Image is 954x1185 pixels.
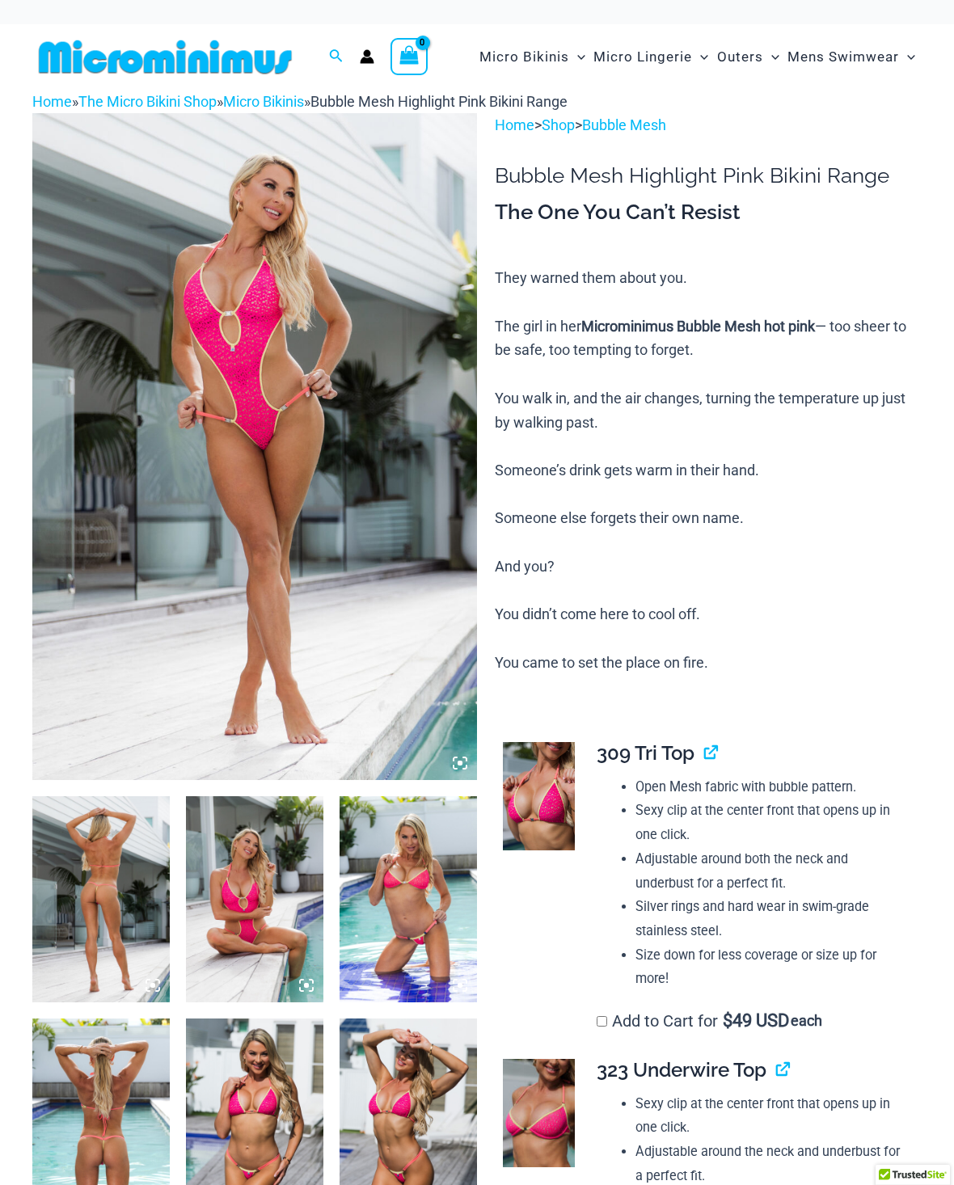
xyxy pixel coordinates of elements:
span: Menu Toggle [692,36,708,78]
span: each [791,1013,822,1029]
b: Microminimus Bubble Mesh hot pink [581,318,815,335]
span: Micro Lingerie [593,36,692,78]
li: Sexy clip at the center front that opens up in one click. [635,1092,909,1140]
span: 309 Tri Top [597,741,694,765]
span: Mens Swimwear [787,36,899,78]
a: The Micro Bikini Shop [78,93,217,110]
span: 49 USD [723,1013,789,1029]
p: They warned them about you. The girl in her — too sheer to be safe, too tempting to forget. You w... [495,266,922,674]
a: Micro Bikinis [223,93,304,110]
a: Mens SwimwearMenu ToggleMenu Toggle [783,32,919,82]
a: OutersMenu ToggleMenu Toggle [713,32,783,82]
a: Micro BikinisMenu ToggleMenu Toggle [475,32,589,82]
span: Menu Toggle [899,36,915,78]
h3: The One You Can’t Resist [495,199,922,226]
img: Bubble Mesh Highlight Pink 323 Top [503,1059,575,1167]
span: Menu Toggle [763,36,779,78]
img: Bubble Mesh Highlight Pink 819 One Piece [186,796,323,1002]
span: Menu Toggle [569,36,585,78]
li: Size down for less coverage or size up for more! [635,943,909,991]
a: Home [495,116,534,133]
span: 323 Underwire Top [597,1058,766,1082]
span: Bubble Mesh Highlight Pink Bikini Range [310,93,568,110]
span: $ [723,1010,732,1031]
nav: Site Navigation [473,30,922,84]
span: Outers [717,36,763,78]
input: Add to Cart for$49 USD each [597,1016,607,1027]
img: MM SHOP LOGO FLAT [32,39,298,75]
span: » » » [32,93,568,110]
a: Account icon link [360,49,374,64]
span: Micro Bikinis [479,36,569,78]
img: Bubble Mesh Highlight Pink 309 Top [503,742,575,850]
img: Bubble Mesh Highlight Pink 819 One Piece [32,796,170,1002]
label: Add to Cart for [597,1011,823,1031]
a: Search icon link [329,47,344,67]
li: Silver rings and hard wear in swim-grade stainless steel. [635,895,909,943]
a: Bubble Mesh [582,116,666,133]
h1: Bubble Mesh Highlight Pink Bikini Range [495,163,922,188]
a: Micro LingerieMenu ToggleMenu Toggle [589,32,712,82]
a: Home [32,93,72,110]
img: Bubble Mesh Highlight Pink 323 Top 421 Micro [340,796,477,1002]
li: Sexy clip at the center front that opens up in one click. [635,799,909,846]
li: Open Mesh fabric with bubble pattern. [635,775,909,799]
p: > > [495,113,922,137]
a: Shop [542,116,575,133]
li: Adjustable around both the neck and underbust for a perfect fit. [635,847,909,895]
img: Bubble Mesh Highlight Pink 819 One Piece [32,113,477,780]
a: View Shopping Cart, empty [390,38,428,75]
